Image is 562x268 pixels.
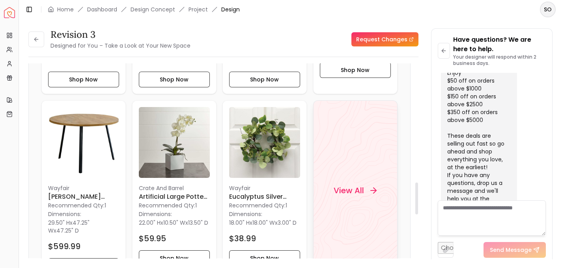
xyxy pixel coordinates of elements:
a: Project [189,6,208,13]
h6: Artificial Large Potted Orchid Plant [139,192,210,201]
p: 33% Off [77,57,98,65]
p: x x [229,218,297,226]
p: Crate And Barrel [139,184,210,192]
span: 29.50" H [48,218,70,226]
li: Design Concept [131,6,175,13]
h4: $59.95 [139,233,166,244]
p: Recommended Qty: 1 [229,201,300,209]
button: Shop Now [48,72,119,87]
span: 18.00" H [229,218,250,226]
span: Design [221,6,240,13]
button: SO [540,2,556,17]
img: Marinelli Dining Table image [48,107,119,178]
nav: breadcrumb [48,6,240,13]
p: Dimensions: [139,209,172,218]
p: Wayfair [48,184,119,192]
a: Dashboard [87,6,117,13]
a: Request Changes [351,32,418,46]
a: Home [57,6,74,13]
p: x x [139,218,208,226]
small: Designed for You – Take a Look at Your New Space [50,42,190,50]
p: Have questions? We are here to help. [453,35,546,54]
img: Spacejoy Logo [4,7,15,18]
h3: Revision 3 [50,28,190,41]
button: Shop Now [139,72,210,87]
h6: Eucalyptus Silver Dollar Silk Wreath [229,192,300,201]
button: Shop Now [229,250,300,266]
p: Recommended Qty: 1 [48,201,119,209]
p: Dimensions: [48,209,81,218]
img: Eucalyptus Silver Dollar Silk Wreath image [229,107,300,178]
span: 47.25" W [48,218,90,234]
p: Recommended Qty: 1 [139,201,210,209]
button: Shop Now [229,72,300,87]
h4: View All [334,185,364,196]
span: 18.00" W [252,218,275,226]
span: 22.00" H [139,218,161,226]
span: 3.00" D [278,218,297,226]
p: Wayfair [229,184,300,192]
p: Dimensions: [229,209,262,218]
h4: $599.99 [48,240,80,251]
p: x x [48,218,119,234]
h4: $38.99 [229,233,256,244]
a: Spacejoy [4,7,15,18]
p: Your designer will respond within 2 business days. [453,54,546,67]
button: Shop Now [139,250,210,266]
h6: [PERSON_NAME] Dining Table [48,192,119,201]
button: Shop Now [320,62,391,78]
p: 19% Off [165,57,185,65]
span: 13.50" D [188,218,208,226]
span: 10.50" W [163,218,185,226]
span: 47.25" D [56,226,79,234]
img: Artificial Large Potted Orchid Plant image [139,107,210,178]
p: 17% Off [260,57,281,65]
